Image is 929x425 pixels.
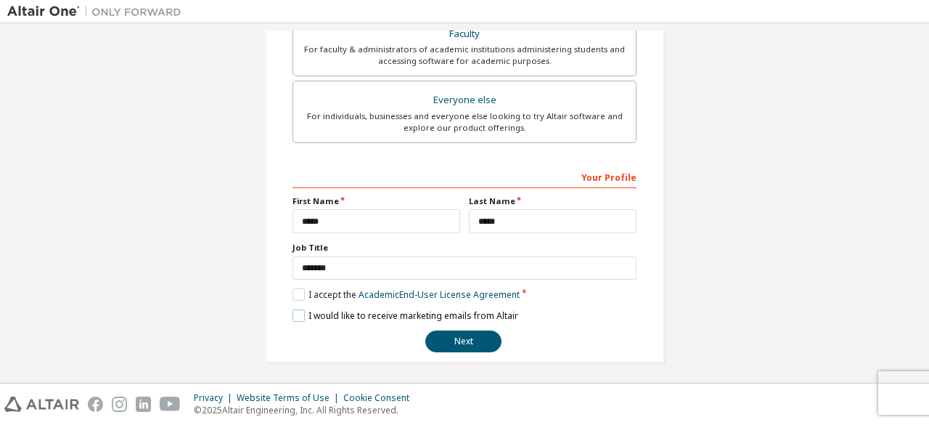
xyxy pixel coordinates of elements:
div: Privacy [194,392,237,404]
label: Last Name [469,195,637,207]
img: youtube.svg [160,397,181,412]
button: Next [425,331,502,352]
img: facebook.svg [88,397,103,412]
p: © 2025 Altair Engineering, Inc. All Rights Reserved. [194,404,418,416]
label: I accept the [292,288,520,301]
div: Everyone else [302,90,627,110]
img: Altair One [7,4,189,19]
div: Faculty [302,24,627,44]
label: First Name [292,195,460,207]
div: Your Profile [292,165,637,188]
label: I would like to receive marketing emails from Altair [292,309,518,322]
img: instagram.svg [112,397,127,412]
div: For individuals, businesses and everyone else looking to try Altair software and explore our prod... [302,110,627,134]
div: Cookie Consent [343,392,418,404]
div: Website Terms of Use [237,392,343,404]
img: altair_logo.svg [4,397,79,412]
label: Job Title [292,242,637,254]
a: Academic End-User License Agreement [359,288,520,301]
div: For faculty & administrators of academic institutions administering students and accessing softwa... [302,44,627,67]
img: linkedin.svg [136,397,151,412]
